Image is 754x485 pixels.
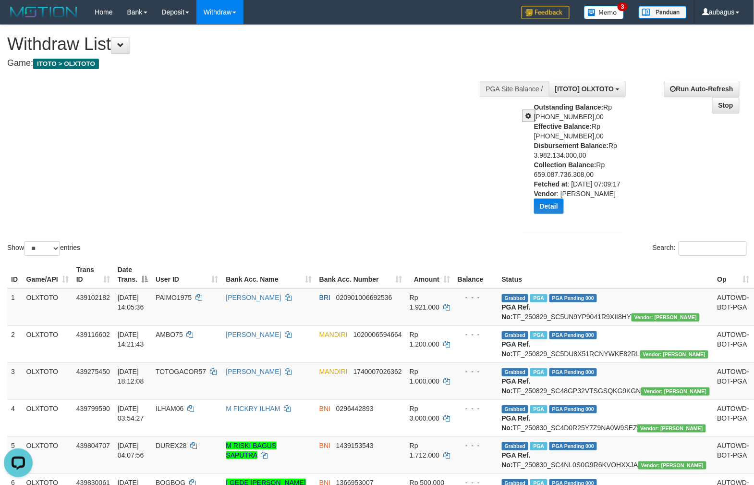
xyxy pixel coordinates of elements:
[7,399,23,436] td: 4
[712,97,740,113] a: Stop
[118,405,144,422] span: [DATE] 03:54:27
[534,103,604,111] b: Outstanding Balance:
[336,294,392,301] span: Copy 020901006692536 to clipboard
[336,405,374,412] span: Copy 0296442893 to clipboard
[498,261,714,288] th: Status
[226,331,281,338] a: [PERSON_NAME]
[530,331,547,339] span: Marked by aubandrioPGA
[632,313,700,322] span: Vendor URL: https://secure5.1velocity.biz
[714,436,754,473] td: AUTOWD-BOT-PGA
[640,350,709,359] span: Vendor URL: https://secure5.1velocity.biz
[502,451,531,469] b: PGA Ref. No:
[4,4,33,33] button: Open LiveChat chat widget
[549,331,597,339] span: PGA Pending
[664,81,740,97] a: Run Auto-Refresh
[319,368,348,375] span: MANDIRI
[549,294,597,302] span: PGA Pending
[502,303,531,321] b: PGA Ref. No:
[653,241,747,256] label: Search:
[319,294,330,301] span: BRI
[502,377,531,395] b: PGA Ref. No:
[641,387,710,396] span: Vendor URL: https://secure4.1velocity.biz
[23,436,73,473] td: OLXTOTO
[319,405,330,412] span: BNI
[498,362,714,399] td: TF_250829_SC48GP32VTSGSQKG9KGN
[226,294,281,301] a: [PERSON_NAME]
[7,261,23,288] th: ID
[73,261,114,288] th: Trans ID: activate to sort column ascending
[7,241,80,256] label: Show entries
[226,368,281,375] a: [PERSON_NAME]
[458,293,494,302] div: - - -
[639,6,687,19] img: panduan.png
[714,362,754,399] td: AUTOWD-BOT-PGA
[24,241,60,256] select: Showentries
[222,261,316,288] th: Bank Acc. Name: activate to sort column ascending
[502,442,529,450] span: Grabbed
[76,368,110,375] span: 439275450
[410,368,439,385] span: Rp 1.000.000
[23,325,73,362] td: OLXTOTO
[555,85,614,93] span: [ITOTO] OLXTOTO
[23,288,73,326] td: OLXTOTO
[502,414,531,432] b: PGA Ref. No:
[454,261,498,288] th: Balance
[156,405,183,412] span: ILHAM06
[458,330,494,339] div: - - -
[7,362,23,399] td: 3
[7,35,493,54] h1: Withdraw List
[353,368,402,375] span: Copy 1740007026362 to clipboard
[114,261,152,288] th: Date Trans.: activate to sort column descending
[502,340,531,358] b: PGA Ref. No:
[530,442,547,450] span: Marked by aubyenyen
[76,331,110,338] span: 439116602
[530,294,547,302] span: Marked by aubrama
[549,368,597,376] span: PGA Pending
[76,294,110,301] span: 439102182
[410,405,439,422] span: Rp 3.000.000
[76,405,110,412] span: 439799590
[714,261,754,288] th: Op: activate to sort column ascending
[118,368,144,385] span: [DATE] 18:12:08
[480,81,549,97] div: PGA Site Balance /
[7,436,23,473] td: 5
[549,81,626,97] button: [ITOTO] OLXTOTO
[534,190,557,198] b: Vendor
[33,59,99,69] span: ITOTO > OLXTOTO
[319,331,348,338] span: MANDIRI
[23,362,73,399] td: OLXTOTO
[118,331,144,348] span: [DATE] 14:21:43
[410,442,439,459] span: Rp 1.712.000
[530,405,547,413] span: Marked by aubyenyen
[118,442,144,459] span: [DATE] 04:07:56
[336,442,374,449] span: Copy 1439153543 to clipboard
[679,241,747,256] input: Search:
[534,123,592,130] b: Effective Balance:
[618,2,628,11] span: 3
[152,261,222,288] th: User ID: activate to sort column ascending
[498,325,714,362] td: TF_250829_SC5DU8X51RCNYWKE82RL
[534,199,564,214] button: Detail
[714,399,754,436] td: AUTOWD-BOT-PGA
[7,325,23,362] td: 2
[316,261,406,288] th: Bank Acc. Number: activate to sort column ascending
[638,461,707,470] span: Vendor URL: https://secure4.1velocity.biz
[23,261,73,288] th: Game/API: activate to sort column ascending
[118,294,144,311] span: [DATE] 14:05:36
[534,180,568,188] b: Fetched at
[406,261,454,288] th: Amount: activate to sort column ascending
[458,441,494,450] div: - - -
[226,442,277,459] a: M RISKI BAGUS SAPUTRA
[23,399,73,436] td: OLXTOTO
[534,161,596,169] b: Collection Balance:
[458,367,494,376] div: - - -
[530,368,547,376] span: Marked by aubandrioPGA
[502,294,529,302] span: Grabbed
[498,436,714,473] td: TF_250830_SC4NL0S0G9R6KVOHXXJA
[502,331,529,339] span: Grabbed
[637,424,706,433] span: Vendor URL: https://secure4.1velocity.biz
[549,405,597,413] span: PGA Pending
[7,59,493,68] h4: Game:
[7,5,80,19] img: MOTION_logo.png
[353,331,402,338] span: Copy 1020006594664 to clipboard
